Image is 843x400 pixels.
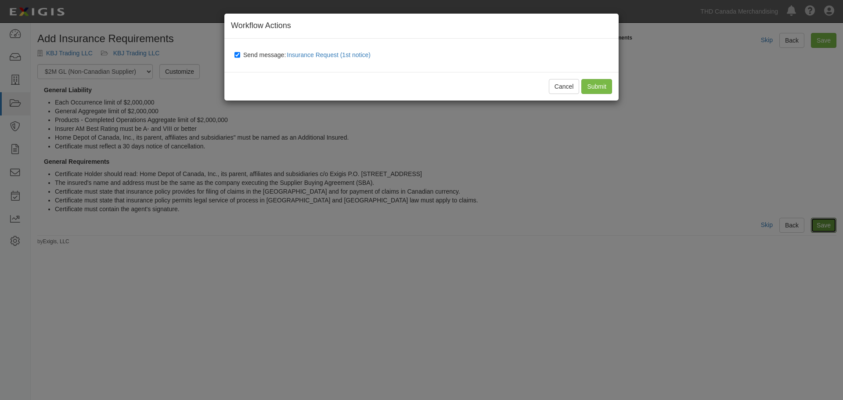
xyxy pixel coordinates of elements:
span: Send message: [243,51,374,58]
input: Send message:Insurance Request (1st notice) [234,51,240,58]
span: Insurance Request (1st notice) [287,51,371,58]
button: Cancel [549,79,580,94]
h4: Workflow Actions [231,20,612,32]
button: Send message: [286,49,374,61]
input: Submit [581,79,612,94]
